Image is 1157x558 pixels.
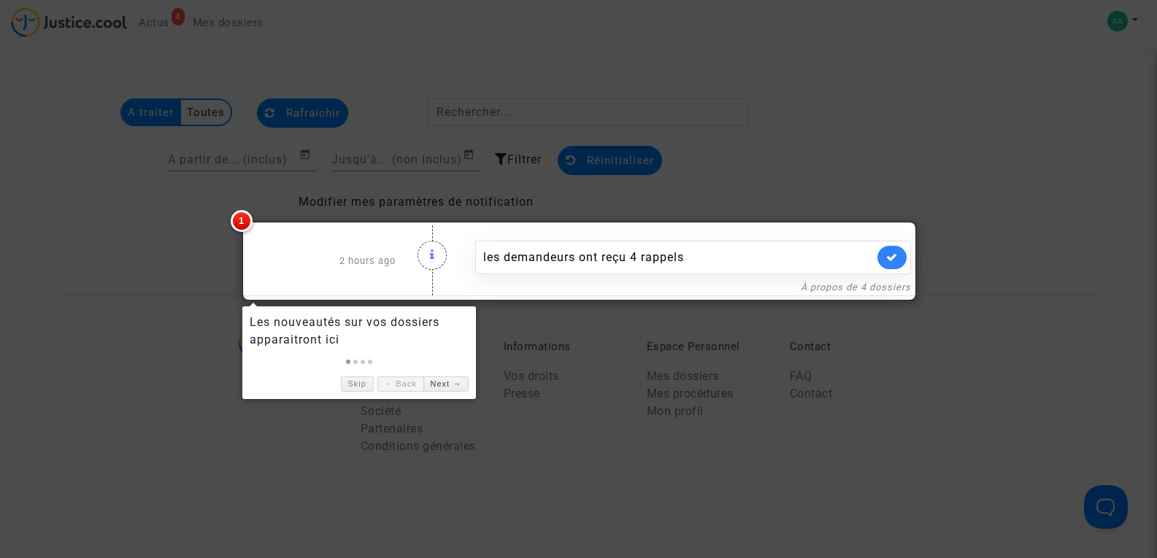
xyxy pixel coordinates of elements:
div: 2 hours ago [235,226,407,295]
a: Skip [341,376,374,392]
div: Les nouveautés sur vos dossiers apparaitront ici [250,314,469,349]
span: 1 [231,210,253,232]
div: les demandeurs ont reçu 4 rappels [483,249,874,266]
a: Next → [423,376,469,392]
a: ← Back [377,376,423,392]
a: À propos de 4 dossiers [801,282,911,292]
